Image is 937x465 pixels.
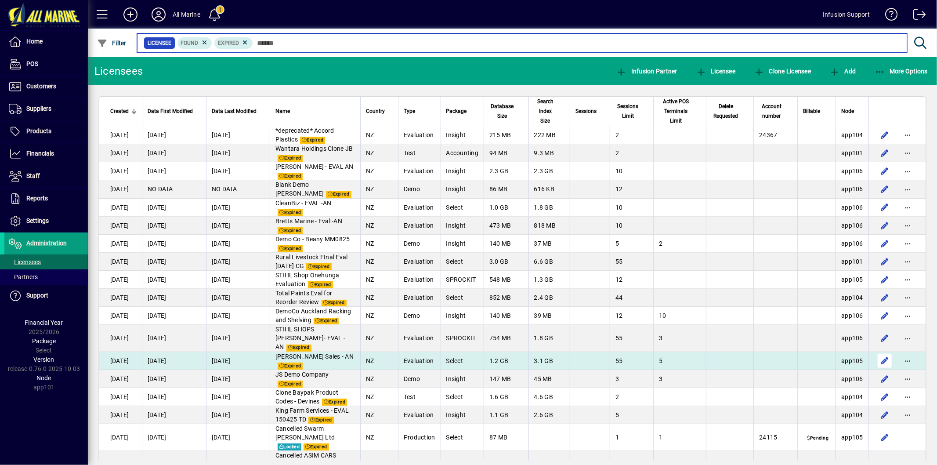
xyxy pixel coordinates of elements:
td: Evaluation [398,126,441,144]
span: Expired [314,318,339,325]
td: NZ [360,199,398,217]
td: 10 [653,307,706,325]
span: Infusion Partner [616,68,677,75]
td: Insight [441,217,484,235]
button: More options [901,236,915,251]
td: [DATE] [99,162,142,180]
a: Staff [4,165,88,187]
td: 1.3 GB [528,271,570,289]
button: Clone Licensee [752,63,813,79]
td: [DATE] [99,289,142,307]
span: app106.prod.infusionbusinesssoftware.com [841,204,863,211]
button: Edit [878,128,892,142]
button: Edit [878,254,892,269]
td: [DATE] [206,235,270,253]
span: Database Size [489,102,515,121]
td: [DATE] [99,144,142,162]
span: app104.prod.infusionbusinesssoftware.com [841,131,863,138]
span: Created [110,106,129,116]
button: Edit [878,200,892,214]
td: 1.6 GB [484,388,528,406]
span: Expired [308,281,333,288]
button: More options [901,218,915,232]
td: 2.4 GB [528,289,570,307]
span: Sessions Limit [615,102,640,121]
td: 2 [610,144,653,162]
a: Suppliers [4,98,88,120]
td: [DATE] [142,352,206,370]
div: Billable [803,106,830,116]
td: Evaluation [398,352,441,370]
span: Delete Requested [712,102,740,121]
span: app106.prod.infusionbusinesssoftware.com [841,334,863,341]
td: Demo [398,307,441,325]
td: [DATE] [99,388,142,406]
td: 94 MB [484,144,528,162]
td: [DATE] [206,388,270,406]
td: 12 [610,307,653,325]
td: [DATE] [99,307,142,325]
span: Home [26,38,43,45]
button: Edit [878,146,892,160]
td: 5 [653,352,706,370]
td: NO DATA [142,180,206,198]
button: More options [901,146,915,160]
div: Package [446,106,479,116]
span: Administration [26,240,67,247]
button: More options [901,200,915,214]
td: 39 MB [528,307,570,325]
button: Edit [878,236,892,251]
button: Edit [878,291,892,305]
td: [DATE] [99,271,142,289]
td: Insight [441,235,484,253]
td: 3.0 GB [484,253,528,271]
a: Home [4,31,88,53]
td: 3 [653,370,706,388]
td: [DATE] [206,253,270,271]
button: More options [901,408,915,422]
td: Demo [398,180,441,198]
td: [DATE] [99,217,142,235]
div: Account number [759,102,792,121]
span: *deprecated* Accord Plastics [275,127,334,143]
span: Found [181,40,199,46]
span: Licensee [148,39,171,47]
span: Country [366,106,385,116]
td: 55 [610,325,653,352]
span: JS Demo Company [275,371,329,378]
a: Licensees [4,254,88,269]
td: [DATE] [142,217,206,235]
span: Suppliers [26,105,51,112]
td: [DATE] [206,199,270,217]
td: SPROCKIT [441,325,484,352]
td: 45 MB [528,370,570,388]
span: Clone Licensee [754,68,811,75]
span: Package [32,338,56,345]
td: 548 MB [484,271,528,289]
span: Filter [97,40,127,47]
button: More options [901,372,915,386]
span: More Options [875,68,928,75]
span: Licensee [696,68,736,75]
span: Expired [278,245,303,252]
span: Staff [26,172,40,179]
td: 3 [653,325,706,352]
span: DemoCo Auckland Racking and Shelving [275,308,351,323]
td: NZ [360,162,398,180]
td: 86 MB [484,180,528,198]
td: Evaluation [398,271,441,289]
div: Delete Requested [712,102,748,121]
span: app106.prod.infusionbusinesssoftware.com [841,222,863,229]
button: More options [901,254,915,269]
td: 5 [610,235,653,253]
td: 140 MB [484,235,528,253]
span: app106.prod.infusionbusinesssoftware.com [841,375,863,382]
td: [DATE] [206,289,270,307]
span: Name [275,106,290,116]
td: [DATE] [206,217,270,235]
span: Expired [322,300,347,307]
td: 2.3 GB [484,162,528,180]
span: Expired [286,345,311,352]
td: [DATE] [206,370,270,388]
td: 2 [610,126,653,144]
